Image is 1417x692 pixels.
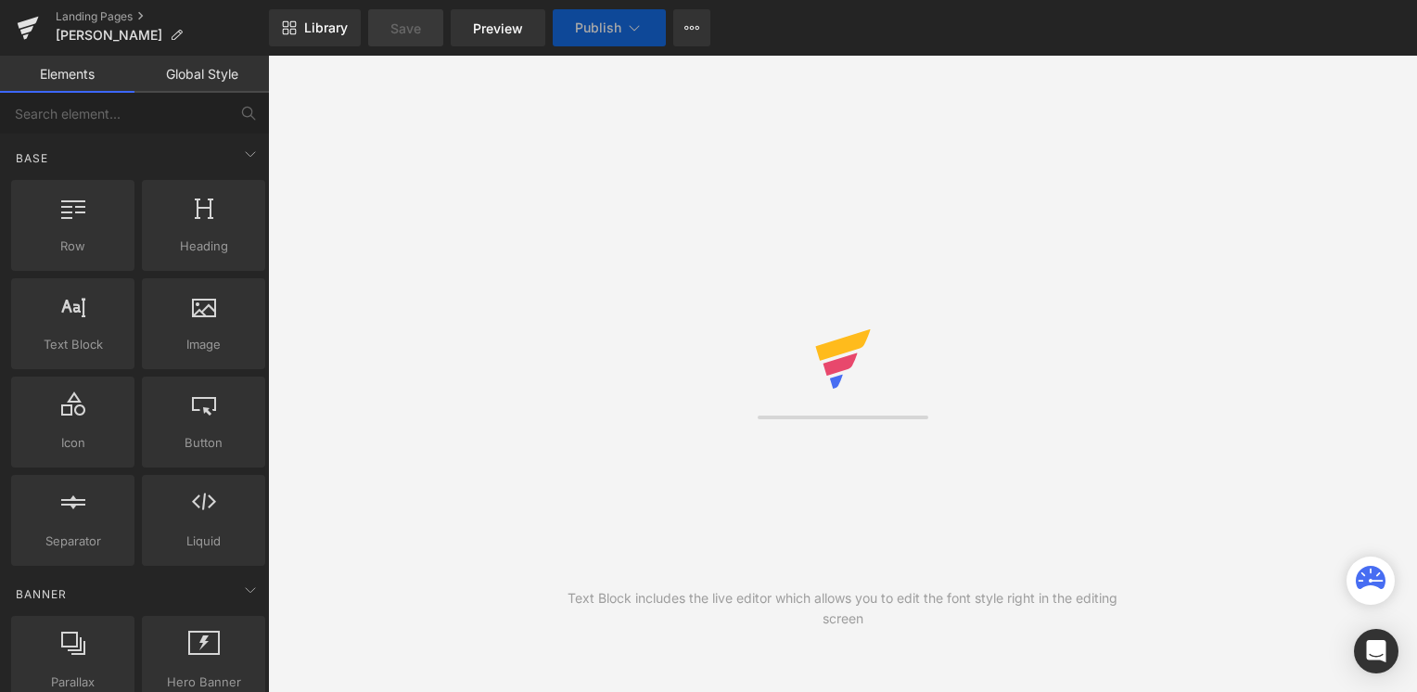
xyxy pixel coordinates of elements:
span: Row [17,237,129,256]
span: Icon [17,433,129,453]
span: Heading [147,237,260,256]
button: Publish [553,9,666,46]
span: Library [304,19,348,36]
a: Global Style [134,56,269,93]
div: Text Block includes the live editor which allows you to edit the font style right in the editing ... [555,588,1130,629]
span: Preview [473,19,523,38]
span: Button [147,433,260,453]
span: Save [390,19,421,38]
a: Preview [451,9,545,46]
a: Landing Pages [56,9,269,24]
span: [PERSON_NAME] [56,28,162,43]
span: Liquid [147,532,260,551]
span: Base [14,149,50,167]
span: Text Block [17,335,129,354]
span: Image [147,335,260,354]
span: Publish [575,20,621,35]
div: Open Intercom Messenger [1354,629,1398,673]
span: Separator [17,532,129,551]
span: Banner [14,585,69,603]
span: Hero Banner [147,673,260,692]
span: Parallax [17,673,129,692]
a: New Library [269,9,361,46]
button: More [673,9,710,46]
